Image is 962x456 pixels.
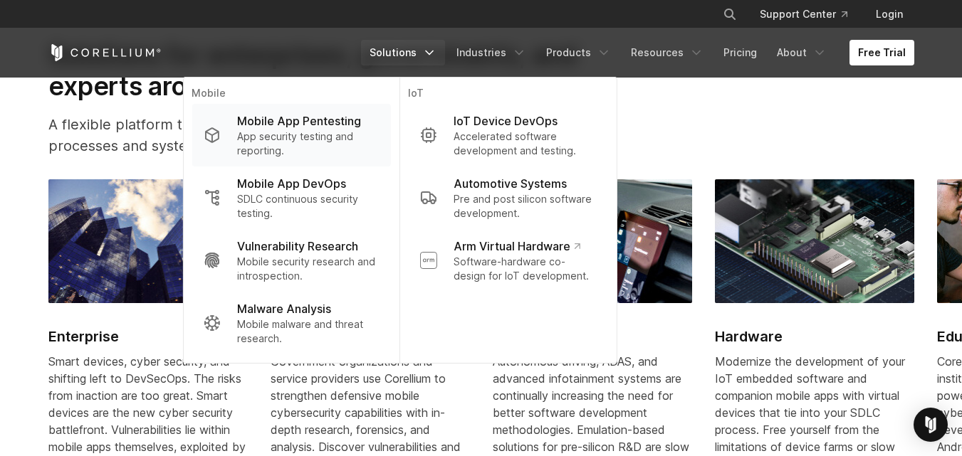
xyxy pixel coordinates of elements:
[408,229,607,292] a: Arm Virtual Hardware Software-hardware co-design for IoT development.
[237,192,379,221] p: SDLC continuous security testing.
[448,40,535,65] a: Industries
[454,175,567,192] p: Automotive Systems
[237,300,331,317] p: Malware Analysis
[706,1,914,27] div: Navigation Menu
[914,408,948,442] div: Open Intercom Messenger
[192,166,390,229] a: Mobile App DevOps SDLC continuous security testing.
[454,112,558,129] p: IoT Device DevOps
[237,255,379,283] p: Mobile security research and introspection.
[408,104,607,166] a: IoT Device DevOps Accelerated software development and testing.
[454,192,596,221] p: Pre and post silicon software development.
[715,40,765,65] a: Pricing
[48,44,162,61] a: Corellium Home
[237,317,379,346] p: Mobile malware and threat research.
[538,40,619,65] a: Products
[192,86,390,104] p: Mobile
[48,326,248,347] h2: Enterprise
[715,326,914,347] h2: Hardware
[192,292,390,354] a: Malware Analysis Mobile malware and threat research.
[849,40,914,65] a: Free Trial
[48,114,616,157] p: A flexible platform that integrates with your existing software development processes and systems.
[192,229,390,292] a: Vulnerability Research Mobile security research and introspection.
[454,129,596,158] p: Accelerated software development and testing.
[864,1,914,27] a: Login
[454,238,580,255] p: Arm Virtual Hardware
[237,238,358,255] p: Vulnerability Research
[715,179,914,303] img: Hardware
[454,255,596,283] p: Software-hardware co-design for IoT development.
[237,129,379,158] p: App security testing and reporting.
[768,40,835,65] a: About
[192,104,390,166] a: Mobile App Pentesting App security testing and reporting.
[237,175,346,192] p: Mobile App DevOps
[748,1,859,27] a: Support Center
[237,112,361,129] p: Mobile App Pentesting
[717,1,743,27] button: Search
[622,40,712,65] a: Resources
[361,40,445,65] a: Solutions
[408,86,607,104] p: IoT
[408,166,607,229] a: Automotive Systems Pre and post silicon software development.
[48,179,248,303] img: Enterprise
[361,40,914,65] div: Navigation Menu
